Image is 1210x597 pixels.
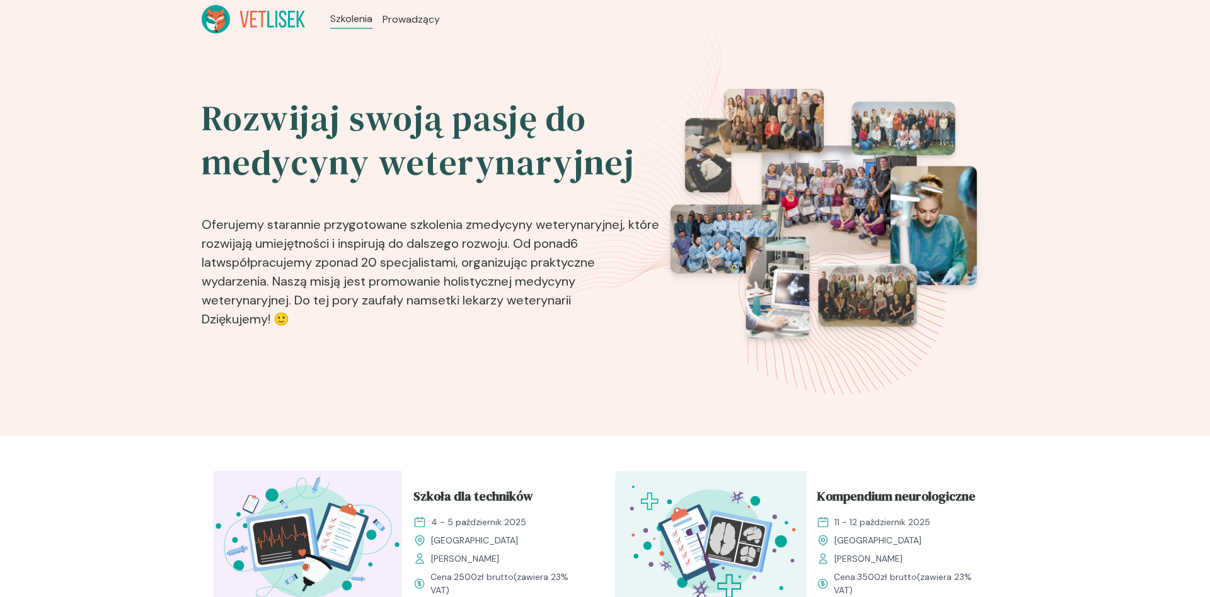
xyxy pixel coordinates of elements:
a: Szkoła dla techników [413,487,585,511]
span: Kompendium neurologiczne [817,487,976,511]
b: ponad 20 specjalistami [321,254,456,270]
a: Kompendium neurologiczne [817,487,988,511]
span: 2500 zł brutto [454,571,514,583]
img: eventsPhotosRoll2.png [671,89,977,339]
span: 11 - 12 październik 2025 [834,516,930,529]
a: Szkolenia [330,11,372,26]
h2: Rozwijaj swoją pasję do medycyny weterynaryjnej [202,96,662,185]
span: [PERSON_NAME] [431,552,499,565]
span: Cena: (zawiera 23% VAT) [834,571,988,597]
span: 4 - 5 październik 2025 [431,516,526,529]
span: [GEOGRAPHIC_DATA] [431,534,518,547]
span: [GEOGRAPHIC_DATA] [834,534,921,547]
span: Szkoła dla techników [413,487,533,511]
b: setki lekarzy weterynarii [432,292,571,308]
b: medycyny weterynaryjnej [472,216,623,233]
span: [PERSON_NAME] [834,552,902,565]
span: Cena: (zawiera 23% VAT) [430,571,585,597]
p: Oferujemy starannie przygotowane szkolenia z , które rozwijają umiejętności i inspirują do dalsze... [202,195,662,333]
a: Prowadzący [383,12,440,27]
span: 3500 zł brutto [857,571,917,583]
